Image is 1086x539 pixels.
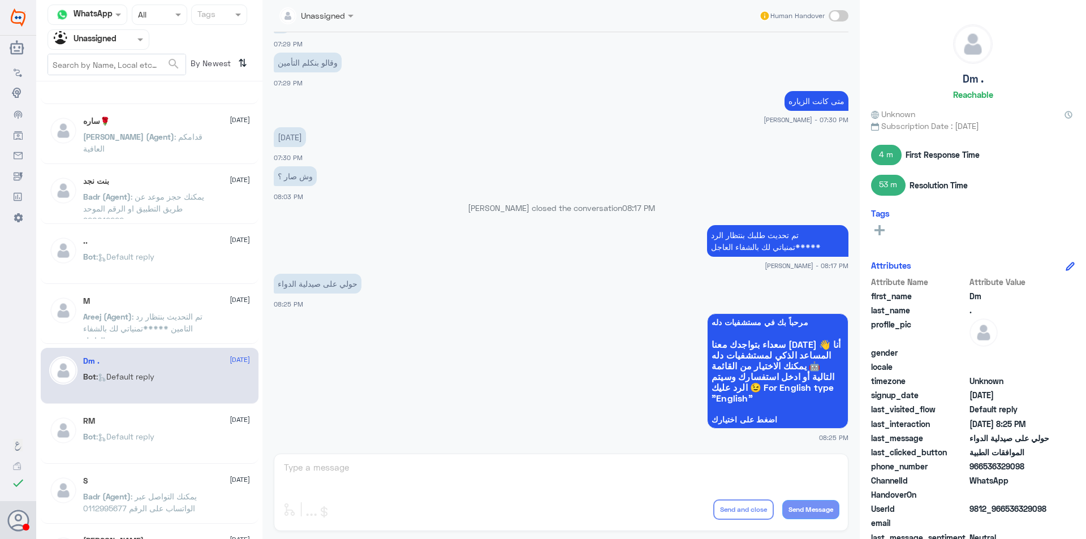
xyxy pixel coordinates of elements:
span: [PERSON_NAME] (Agent) [83,132,174,141]
p: [PERSON_NAME] closed the conversation [274,202,848,214]
span: last_visited_flow [871,403,967,415]
p: 11/8/2025, 7:29 PM [274,53,342,72]
h6: Attributes [871,260,911,270]
h5: Dm . [83,356,100,366]
p: 11/8/2025, 7:30 PM [785,91,848,111]
span: 07:29 PM [274,79,303,87]
img: defaultAdmin.png [954,25,992,63]
h5: ساره🌹 [83,117,110,126]
span: Bot [83,252,96,261]
span: locale [871,361,967,373]
span: Bot [83,432,96,441]
span: Default reply [969,403,1051,415]
p: 11/8/2025, 8:25 PM [274,274,361,294]
span: 08:03 PM [274,193,303,200]
button: Avatar [7,510,29,531]
span: 2025-08-11T16:19:34.379Z [969,389,1051,401]
button: Send and close [713,499,774,520]
span: Human Handover [770,11,825,21]
span: : Default reply [96,372,154,381]
span: [PERSON_NAME] - 08:17 PM [765,261,848,270]
h5: RM [83,416,95,426]
span: gender [871,347,967,359]
img: Unassigned.svg [54,31,71,48]
span: profile_pic [871,318,967,344]
h6: Reachable [953,89,993,100]
span: حولي على صيدلية الدواء [969,432,1051,444]
i: check [11,476,25,490]
img: Widebot Logo [11,8,25,27]
span: [DATE] [230,355,250,365]
span: Areej (Agent) [83,312,132,321]
span: : يمكنك التواصل عبر الواتساب على الرقم 0112995677 [83,491,197,513]
input: Search by Name, Local etc… [48,54,186,75]
span: search [167,57,180,71]
div: Tags [196,8,216,23]
span: first_name [871,290,967,302]
h5: M [83,296,90,306]
span: : Default reply [96,252,154,261]
span: : Default reply [96,432,154,441]
span: Attribute Name [871,276,967,288]
h5: .. [83,236,88,246]
span: 07:30 PM [274,154,303,161]
span: Badr (Agent) [83,192,131,201]
span: last_message [871,432,967,444]
span: 08:25 PM [274,300,303,308]
span: last_clicked_button [871,446,967,458]
span: مرحباً بك في مستشفيات دله [712,318,844,327]
img: defaultAdmin.png [49,476,77,504]
span: signup_date [871,389,967,401]
img: defaultAdmin.png [49,296,77,325]
img: defaultAdmin.png [49,176,77,205]
span: email [871,517,967,529]
span: 08:17 PM [622,203,655,213]
span: اضغط على اختيارك [712,415,844,424]
span: Unknown [871,108,915,120]
h5: بنت نجد [83,176,109,186]
p: 11/8/2025, 8:03 PM [274,166,317,186]
span: Resolution Time [910,179,968,191]
span: 08:25 PM [819,433,848,442]
span: سعداء بتواجدك معنا [DATE] 👋 أنا المساعد الذكي لمستشفيات دله 🤖 يمكنك الاختيار من القائمة التالية أ... [712,339,844,403]
span: : يمكنك حجز موعد عن طريق التطبيق او الرقم الموحد 920012222 [83,192,204,225]
span: null [969,489,1051,501]
span: [DATE] [230,475,250,485]
span: Attribute Value [969,276,1051,288]
img: defaultAdmin.png [969,318,998,347]
span: [DATE] [230,235,250,245]
span: HandoverOn [871,489,967,501]
span: 4 m [871,145,902,165]
span: null [969,347,1051,359]
span: null [969,361,1051,373]
span: [DATE] [230,295,250,305]
span: 9812_966536329098 [969,503,1051,515]
span: First Response Time [906,149,980,161]
h5: Dm . [963,72,984,85]
span: 966536329098 [969,460,1051,472]
h6: Tags [871,208,890,218]
span: الموافقات الطبية [969,446,1051,458]
span: last_interaction [871,418,967,430]
span: Subscription Date : [DATE] [871,120,1075,132]
span: null [969,517,1051,529]
span: Unknown [969,375,1051,387]
img: defaultAdmin.png [49,117,77,145]
span: 53 m [871,175,906,195]
span: [PERSON_NAME] - 07:30 PM [764,115,848,124]
i: ⇅ [238,54,247,72]
span: 07:29 PM [274,40,303,48]
img: defaultAdmin.png [49,356,77,385]
img: defaultAdmin.png [49,416,77,445]
p: 11/8/2025, 8:17 PM [707,225,848,257]
span: timezone [871,375,967,387]
span: [DATE] [230,415,250,425]
span: . [969,304,1051,316]
span: Badr (Agent) [83,491,131,501]
span: 2 [969,475,1051,486]
span: 2025-08-11T17:25:30.229Z [969,418,1051,430]
span: Bot [83,372,96,381]
span: UserId [871,503,967,515]
button: Send Message [782,500,839,519]
span: Dm [969,290,1051,302]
